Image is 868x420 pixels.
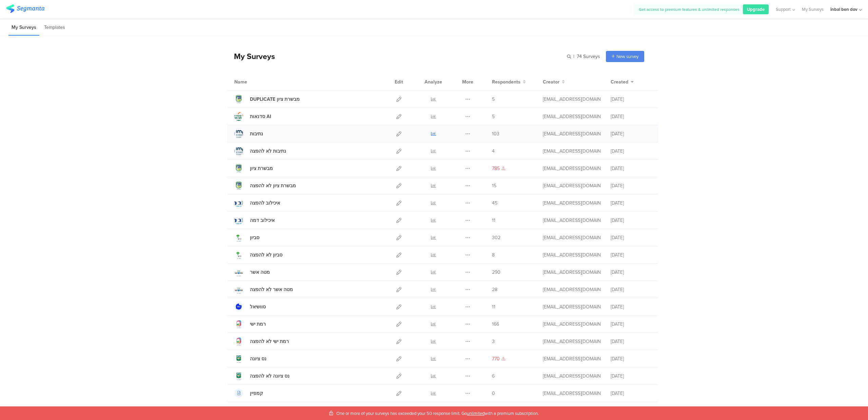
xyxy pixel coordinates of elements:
div: More [460,73,475,90]
div: inbalbendov@gmail.com [543,217,600,224]
div: [DATE] [611,217,651,224]
div: נס ציונה [250,355,267,362]
span: Upgrade [747,6,765,13]
span: 11 [492,303,495,310]
a: [GEOGRAPHIC_DATA] [234,406,298,415]
span: 0 [492,390,495,397]
div: מטה אשר לא להפצה [250,286,293,293]
li: My Surveys [8,20,39,36]
a: סביון לא להפצה [234,250,282,259]
div: DUPLICATE מבשרת ציון [250,96,300,103]
span: One or more of your surveys has exceeded your 50 response limit. Go with a premium subscription. [336,410,539,417]
div: [DATE] [611,148,651,155]
a: נס ציונה [234,354,267,363]
div: inbalbendov@gmail.com [543,113,600,120]
span: 3 [492,338,495,345]
div: מבשרת ציון לא להפצה [250,182,296,189]
div: איכילוב דמה [250,217,275,224]
div: inbalbendov@gmail.com [543,269,600,276]
span: 103 [492,130,499,137]
div: סדנאות AI [250,113,271,120]
div: inbalbendov@gmail.com [543,234,600,241]
div: inbalbendov@gmail.com [543,303,600,310]
span: 6 [492,373,495,380]
div: inbalbendov@gmail.com [543,338,600,345]
span: 166 [492,321,499,328]
span: | [572,53,575,60]
div: inbalbendov@gmail.com [543,286,600,293]
div: inbalbendov@gmail.com [543,199,600,207]
div: נס ציונה לא להפצה [250,373,290,380]
div: My Surveys [227,51,275,62]
a: DUPLICATE מבשרת ציון [234,95,300,103]
span: Support [776,6,791,13]
div: איכילוב להפצה [250,199,280,207]
div: Name [234,78,275,85]
div: [DATE] [611,199,651,207]
div: נתיבות [250,130,263,137]
div: inbalbendov@gmail.com [543,355,600,362]
li: Templates [41,20,68,36]
div: inbalbendov@gmail.com [543,165,600,172]
a: מבשרת ציון [234,164,273,173]
div: רמת ישי לא להפצה [250,338,289,345]
div: [DATE] [611,303,651,310]
span: 4 [492,148,495,155]
button: Creator [543,78,565,85]
div: inbalbendov@gmail.com [543,390,600,397]
div: [DATE] [611,338,651,345]
div: [DATE] [611,182,651,189]
span: 770 [492,355,500,362]
span: 8 [492,251,495,259]
div: Edit [392,73,406,90]
div: inbalbendov@gmail.com [543,373,600,380]
span: 45 [492,199,497,207]
button: Respondents [492,78,526,85]
div: inbalbendov@gmail.com [543,148,600,155]
span: 28 [492,286,497,293]
a: מטה אשר [234,268,270,276]
a: סוושיאל [234,302,266,311]
a: רמת ישי לא להפצה [234,337,289,346]
span: 785 [492,165,500,172]
a: איכילוב להפצה [234,198,280,207]
div: inbalbendov@gmail.com [543,251,600,259]
div: [DATE] [611,390,651,397]
a: נתיבות [234,129,263,138]
span: 5 [492,113,495,120]
span: 74 Surveys [577,53,600,60]
span: 15 [492,182,496,189]
div: inbalbendov@gmail.com [543,321,600,328]
span: Creator [543,78,559,85]
div: מטה אשר [250,269,270,276]
a: נתיבות לא להפצה [234,147,286,155]
div: [DATE] [611,373,651,380]
div: קמפיין [250,390,263,397]
div: [DATE] [611,113,651,120]
div: [DATE] [611,96,651,103]
div: [DATE] [611,355,651,362]
div: סביון לא להפצה [250,251,282,259]
div: inbalbendov@gmail.com [543,130,600,137]
a: איכילוב דמה [234,216,275,225]
div: [DATE] [611,234,651,241]
span: 290 [492,269,500,276]
div: סוושיאל [250,303,266,310]
span: 5 [492,96,495,103]
span: unlimited [467,410,485,417]
span: Respondents [492,78,520,85]
a: רמת ישי [234,320,266,328]
div: gillat@segmanta.com [543,96,600,103]
span: New survey [616,53,638,60]
div: [DATE] [611,251,651,259]
span: Get access to premium features & unlimited responses [639,6,739,13]
div: [DATE] [611,321,651,328]
a: מבשרת ציון לא להפצה [234,181,296,190]
a: קמפיין [234,389,263,398]
div: [DATE] [611,130,651,137]
span: 302 [492,234,500,241]
div: [DATE] [611,286,651,293]
button: Created [611,78,634,85]
div: Analyze [423,73,443,90]
span: 11 [492,217,495,224]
